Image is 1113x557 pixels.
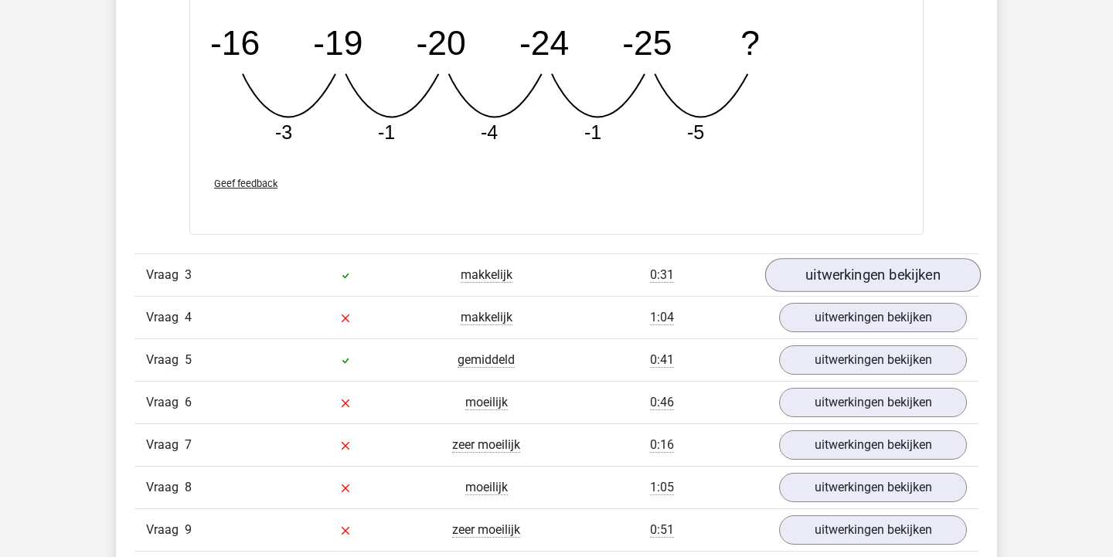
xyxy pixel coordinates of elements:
[146,521,185,539] span: Vraag
[650,267,674,283] span: 0:31
[185,437,192,452] span: 7
[687,121,704,143] tspan: -5
[452,437,520,453] span: zeer moeilijk
[378,121,395,143] tspan: -1
[519,24,569,62] tspan: -24
[417,24,466,62] tspan: -20
[146,351,185,369] span: Vraag
[779,303,967,332] a: uitwerkingen bekijken
[779,430,967,460] a: uitwerkingen bekijken
[461,267,512,283] span: makkelijk
[650,522,674,538] span: 0:51
[779,345,967,375] a: uitwerkingen bekijken
[779,515,967,545] a: uitwerkingen bekijken
[146,478,185,497] span: Vraag
[185,522,192,537] span: 9
[465,480,508,495] span: moeilijk
[458,352,515,368] span: gemiddeld
[765,258,981,292] a: uitwerkingen bekijken
[584,121,601,143] tspan: -1
[465,395,508,410] span: moeilijk
[740,24,760,62] tspan: ?
[313,24,362,62] tspan: -19
[146,393,185,412] span: Vraag
[146,436,185,454] span: Vraag
[210,24,260,62] tspan: -16
[185,267,192,282] span: 3
[650,310,674,325] span: 1:04
[185,480,192,494] span: 8
[214,178,277,189] span: Geef feedback
[650,395,674,410] span: 0:46
[185,352,192,367] span: 5
[185,395,192,409] span: 6
[622,24,672,62] tspan: -25
[481,121,498,143] tspan: -4
[146,266,185,284] span: Vraag
[650,480,674,495] span: 1:05
[275,121,292,143] tspan: -3
[452,522,520,538] span: zeer moeilijk
[779,473,967,502] a: uitwerkingen bekijken
[146,308,185,327] span: Vraag
[650,352,674,368] span: 0:41
[779,388,967,417] a: uitwerkingen bekijken
[461,310,512,325] span: makkelijk
[185,310,192,324] span: 4
[650,437,674,453] span: 0:16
